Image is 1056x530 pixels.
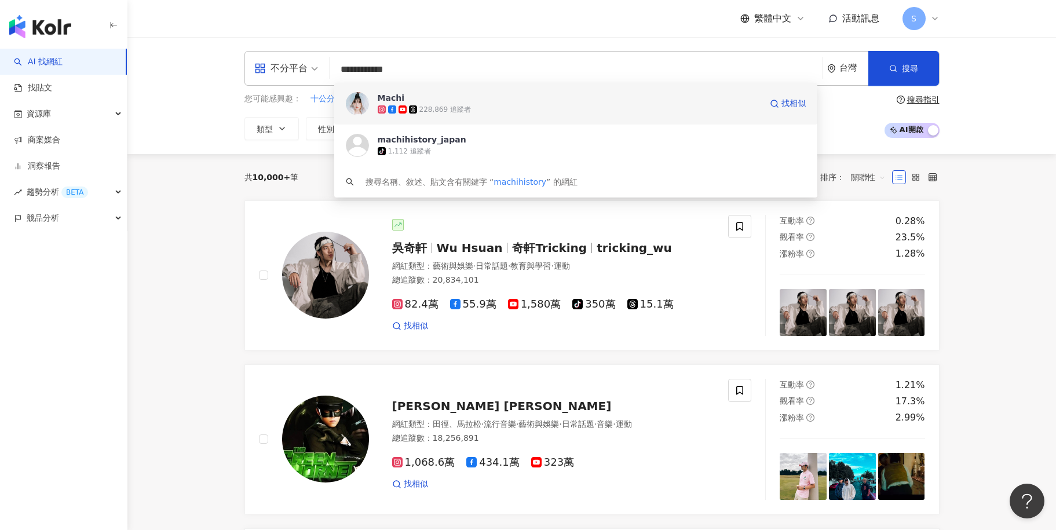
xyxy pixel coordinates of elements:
img: KOL Avatar [346,134,369,157]
span: Wu Hsuan [437,241,503,255]
span: 繁體中文 [754,12,791,25]
span: 教育與學習 [510,261,551,271]
div: 1.28% [896,247,925,260]
img: post-image [829,289,876,336]
div: machihistory_japan [378,134,466,145]
img: post-image [780,453,827,500]
span: · [481,419,484,429]
img: KOL Avatar [282,396,369,483]
a: searchAI 找網紅 [14,56,63,68]
a: KOL Avatar[PERSON_NAME] [PERSON_NAME]網紅類型：田徑、馬拉松·流行音樂·藝術與娛樂·日常話題·音樂·運動總追蹤數：18,256,8911,068.6萬434.... [244,364,940,514]
span: 運動 [554,261,570,271]
iframe: Help Scout Beacon - Open [1010,484,1044,518]
span: 奇軒Tricking [512,241,587,255]
span: 搜尋 [902,64,918,73]
span: 互動率 [780,216,804,225]
span: machihistory [494,177,546,187]
span: 觀看率 [780,396,804,405]
span: 藝術與娛樂 [433,261,473,271]
a: 找相似 [770,92,806,115]
span: S [911,12,916,25]
div: 228,869 追蹤者 [419,105,471,115]
img: post-image [878,453,925,500]
img: post-image [878,289,925,336]
span: question-circle [806,381,814,389]
span: 流行音樂 [484,419,516,429]
span: 55.9萬 [450,298,496,310]
span: 漲粉率 [780,249,804,258]
button: 性別 [306,117,360,140]
span: 323萬 [531,456,574,469]
button: 搜尋 [868,51,939,86]
img: post-image [829,453,876,500]
div: 1,112 追蹤者 [388,147,431,156]
span: 82.4萬 [392,298,439,310]
span: 1,068.6萬 [392,456,455,469]
span: 趨勢分析 [27,179,88,205]
span: question-circle [806,414,814,422]
img: logo [9,15,71,38]
span: 音樂 [597,419,613,429]
span: search [346,178,354,186]
span: · [473,261,476,271]
span: 性別 [318,125,334,134]
span: 日常話題 [562,419,594,429]
button: 十公分 [310,93,335,105]
span: rise [14,188,22,196]
img: post-image [780,289,827,336]
div: 搜尋名稱、敘述、貼文含有關鍵字 “ ” 的網紅 [366,176,578,188]
div: 網紅類型 ： [392,419,715,430]
span: · [508,261,510,271]
div: 23.5% [896,231,925,244]
div: 17.3% [896,395,925,408]
span: · [516,419,518,429]
span: 漲粉率 [780,413,804,422]
button: 類型 [244,117,299,140]
span: 藝術與娛樂 [518,419,559,429]
span: 互動率 [780,380,804,389]
span: 10,000+ [253,173,291,182]
div: 總追蹤數 ： 18,256,891 [392,433,715,444]
span: appstore [254,63,266,74]
span: 類型 [257,125,273,134]
span: 競品分析 [27,205,59,231]
div: 不分平台 [254,59,308,78]
div: 0.28% [896,215,925,228]
div: 共 筆 [244,173,299,182]
span: 350萬 [572,298,615,310]
span: question-circle [806,397,814,405]
span: 觀看率 [780,232,804,242]
span: 15.1萬 [627,298,674,310]
span: 關聯性 [851,168,886,187]
span: 田徑、馬拉松 [433,419,481,429]
a: 找貼文 [14,82,52,94]
div: 2.99% [896,411,925,424]
a: 洞察報告 [14,160,60,172]
div: 總追蹤數 ： 20,834,101 [392,275,715,286]
span: 找相似 [404,478,428,490]
span: 日常話題 [476,261,508,271]
div: 排序： [820,168,892,187]
span: 434.1萬 [466,456,520,469]
span: question-circle [806,217,814,225]
span: 吳奇軒 [392,241,427,255]
span: 1,580萬 [508,298,561,310]
span: 活動訊息 [842,13,879,24]
div: 台灣 [839,63,868,73]
span: 您可能感興趣： [244,93,301,105]
span: environment [827,64,836,73]
div: 1.21% [896,379,925,392]
a: 商案媒合 [14,134,60,146]
span: question-circle [806,250,814,258]
div: 搜尋指引 [907,95,940,104]
span: 找相似 [781,98,806,109]
div: 網紅類型 ： [392,261,715,272]
div: Machi [378,92,404,104]
span: · [559,419,561,429]
div: BETA [61,187,88,198]
img: KOL Avatar [346,92,369,115]
span: 找相似 [404,320,428,332]
span: question-circle [806,233,814,241]
span: · [551,261,553,271]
